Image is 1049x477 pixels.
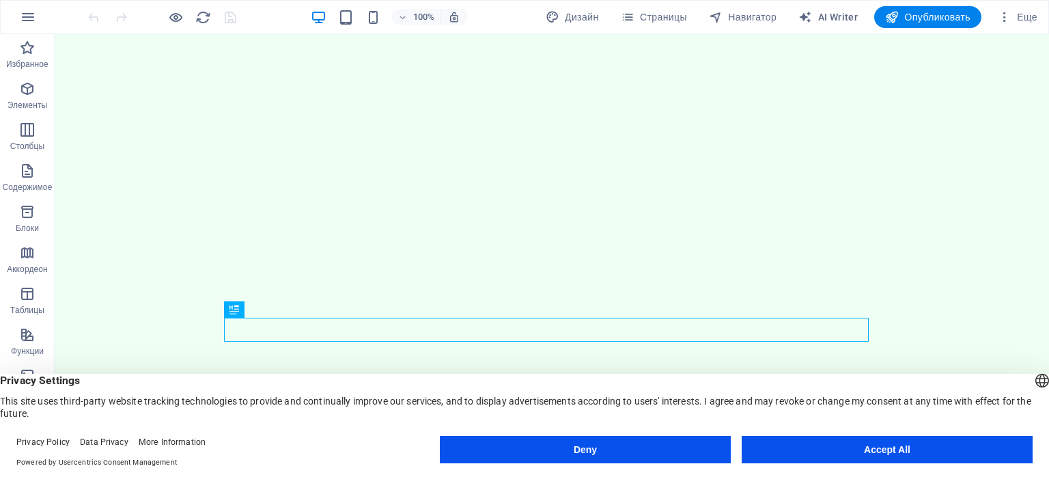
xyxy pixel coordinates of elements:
[8,100,47,111] p: Элементы
[992,6,1043,28] button: Еще
[31,403,48,406] button: 2
[615,6,693,28] button: Страницы
[6,59,48,70] p: Избранное
[11,346,44,357] p: Функции
[540,6,604,28] div: Дизайн (Ctrl+Alt+Y)
[195,10,211,25] i: Перезагрузить страницу
[793,6,863,28] button: AI Writer
[16,223,39,234] p: Блоки
[3,182,53,193] p: Содержимое
[392,9,440,25] button: 100%
[10,305,44,316] p: Таблицы
[31,419,48,422] button: 3
[10,141,45,152] p: Столбцы
[546,10,599,24] span: Дизайн
[998,10,1037,24] span: Еще
[709,10,777,24] span: Навигатор
[195,9,211,25] button: reload
[448,11,460,23] i: При изменении размера уровень масштабирования подстраивается автоматически в соответствии с выбра...
[885,10,970,24] span: Опубликовать
[874,6,981,28] button: Опубликовать
[540,6,604,28] button: Дизайн
[31,386,48,390] button: 1
[621,10,687,24] span: Страницы
[7,264,48,275] p: Аккордеон
[412,9,434,25] h6: 100%
[798,10,858,24] span: AI Writer
[167,9,184,25] button: Нажмите здесь, чтобы выйти из режима предварительного просмотра и продолжить редактирование
[703,6,782,28] button: Навигатор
